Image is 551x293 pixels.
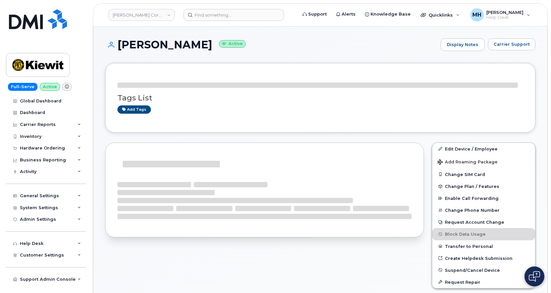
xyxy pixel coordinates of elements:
[219,40,246,48] small: Active
[105,39,437,50] h1: [PERSON_NAME]
[432,264,535,276] button: Suspend/Cancel Device
[432,168,535,180] button: Change SIM Card
[529,271,540,282] img: Open chat
[441,38,485,51] a: Display Notes
[432,143,535,155] a: Edit Device / Employee
[445,267,500,272] span: Suspend/Cancel Device
[432,252,535,264] a: Create Helpdesk Submission
[432,276,535,288] button: Request Repair
[445,196,499,201] span: Enable Call Forwarding
[438,159,498,166] span: Add Roaming Package
[432,180,535,192] button: Change Plan / Features
[488,38,535,50] button: Carrier Support
[432,204,535,216] button: Change Phone Number
[117,105,151,114] a: Add tags
[432,155,535,168] button: Add Roaming Package
[494,41,530,47] span: Carrier Support
[117,94,523,102] h3: Tags List
[445,184,499,189] span: Change Plan / Features
[432,228,535,240] button: Block Data Usage
[432,216,535,228] button: Request Account Change
[432,240,535,252] button: Transfer to Personal
[432,192,535,204] button: Enable Call Forwarding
